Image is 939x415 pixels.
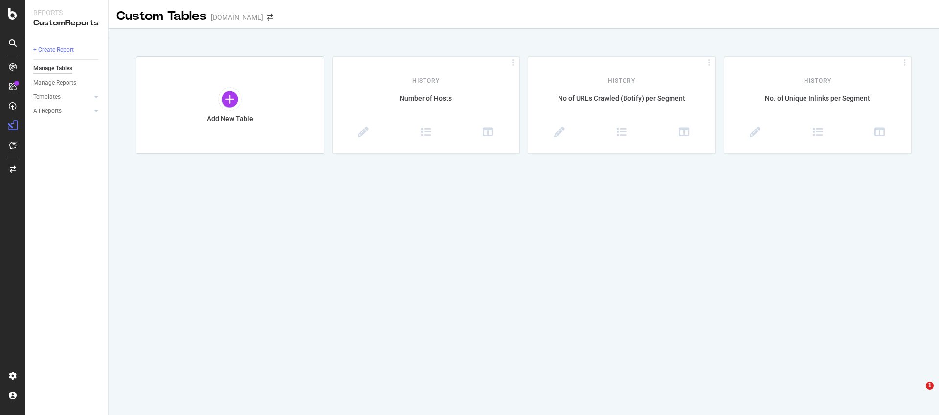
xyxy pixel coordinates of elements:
div: CustomReports [33,18,100,29]
i: Options [704,61,714,65]
div: History [528,65,715,85]
div: arrow-right-arrow-left [267,14,273,21]
div: [DOMAIN_NAME] [211,12,263,22]
div: + Create Report [33,45,74,55]
i: Options [508,61,518,65]
div: Manage Reports [33,78,76,88]
div: No of URLs Crawled (Botify) per Segment [528,93,715,114]
div: All Reports [33,106,62,116]
div: Manage Tables [33,64,72,74]
a: All Reports [33,106,91,116]
a: Manage Tables [33,64,101,74]
div: Reports [33,8,100,18]
iframe: Intercom live chat [906,382,929,405]
a: Manage Reports [33,78,101,88]
a: + Create Report [33,45,101,55]
span: 1 [926,382,934,390]
div: No. of Unique Inlinks per Segment [724,93,912,114]
i: Options [900,61,910,65]
div: History [724,65,912,85]
div: Add New Table [207,115,253,123]
div: History [333,65,520,85]
div: Custom Tables [116,8,207,24]
a: Templates [33,92,91,102]
div: Templates [33,92,61,102]
div: Number of Hosts [333,93,520,114]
